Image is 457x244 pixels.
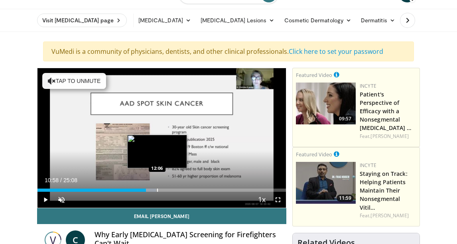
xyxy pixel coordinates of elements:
[296,162,356,204] img: fe0751a3-754b-4fa7-bfe3-852521745b57.png.150x105_q85_crop-smart_upscale.jpg
[63,177,77,183] span: 25:08
[337,195,354,202] span: 11:59
[370,133,408,140] a: [PERSON_NAME]
[60,177,62,183] span: /
[280,12,356,28] a: Cosmetic Dermatology
[134,12,196,28] a: [MEDICAL_DATA]
[127,135,187,168] img: image.jpeg
[360,212,416,219] div: Feat.
[360,83,376,89] a: Incyte
[360,162,376,169] a: Incyte
[289,47,383,56] a: Click here to set your password
[360,170,408,211] a: Staying on Track: Helping Patients Maintain Their Nonsegmental Vitil…
[337,115,354,122] span: 09:57
[356,12,400,28] a: Dermatitis
[37,68,286,208] video-js: Video Player
[296,71,332,79] small: Featured Video
[296,151,332,158] small: Featured Video
[296,83,356,124] a: 09:57
[296,83,356,124] img: 2c48d197-61e9-423b-8908-6c4d7e1deb64.png.150x105_q85_crop-smart_upscale.jpg
[42,73,106,89] button: Tap to unmute
[296,162,356,204] a: 11:59
[37,208,286,224] a: Email [PERSON_NAME]
[37,189,286,192] div: Progress Bar
[45,177,59,183] span: 10:58
[43,41,414,61] div: VuMedi is a community of physicians, dentists, and other clinical professionals.
[370,212,408,219] a: [PERSON_NAME]
[254,192,270,208] button: Playback Rate
[37,192,53,208] button: Play
[270,192,286,208] button: Fullscreen
[360,91,412,132] a: Patient's Perspective of Efficacy with a Nonsegmental [MEDICAL_DATA] …
[360,133,416,140] div: Feat.
[196,12,280,28] a: [MEDICAL_DATA] Lesions
[53,192,69,208] button: Unmute
[37,14,127,27] a: Visit [MEDICAL_DATA] page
